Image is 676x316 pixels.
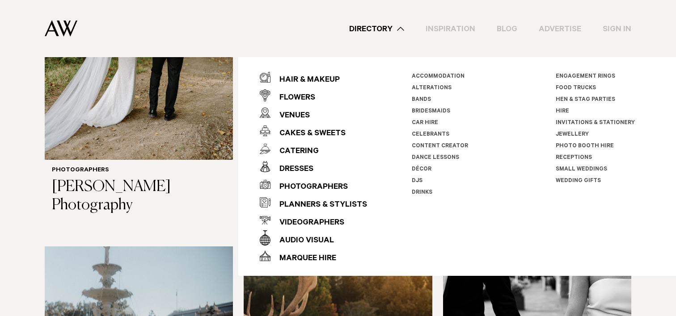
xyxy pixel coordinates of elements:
div: Photographers [270,179,348,196]
div: Venues [270,107,310,125]
a: Planners & Stylists [260,193,367,211]
div: Videographers [270,214,344,232]
a: Hen & Stag Parties [556,97,615,103]
h3: [PERSON_NAME] Photography [52,178,226,215]
a: Content Creator [412,143,468,150]
a: Photographers [260,175,367,193]
a: Videographers [260,211,367,229]
div: Cakes & Sweets [270,125,346,143]
div: Hair & Makeup [270,71,340,89]
div: Dresses [270,161,313,179]
a: Venues [260,104,367,122]
a: Hire [556,108,569,115]
a: Flowers [260,86,367,104]
a: Photo Booth Hire [556,143,614,150]
a: Directory [338,23,415,35]
a: Jewellery [556,132,589,138]
a: Bands [412,97,431,103]
a: Décor [412,166,431,173]
a: Receptions [556,155,592,161]
a: Inspiration [415,23,486,35]
h6: Photographers [52,167,226,175]
a: Dresses [260,158,367,175]
a: Small Weddings [556,166,607,173]
a: Alterations [412,85,452,91]
a: Wedding Gifts [556,178,601,184]
a: Car Hire [412,120,438,126]
a: Advertise [528,23,592,35]
a: Dance Lessons [412,155,459,161]
img: Auckland Weddings Logo [45,20,77,37]
a: Audio Visual [260,229,367,247]
a: Marquee Hire [260,247,367,265]
div: Marquee Hire [270,250,336,268]
a: Catering [260,140,367,158]
a: Sign In [592,23,642,35]
a: Engagement Rings [556,74,615,80]
div: Catering [270,143,319,161]
div: Audio Visual [270,232,334,250]
div: Planners & Stylists [270,196,367,214]
div: Flowers [270,89,315,107]
a: Celebrants [412,132,449,138]
a: Blog [486,23,528,35]
a: Cakes & Sweets [260,122,367,140]
a: Drinks [412,190,432,196]
a: Accommodation [412,74,465,80]
a: Invitations & Stationery [556,120,635,126]
a: Bridesmaids [412,108,450,115]
a: Hair & Makeup [260,68,367,86]
a: DJs [412,178,422,184]
a: Food Trucks [556,85,596,91]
